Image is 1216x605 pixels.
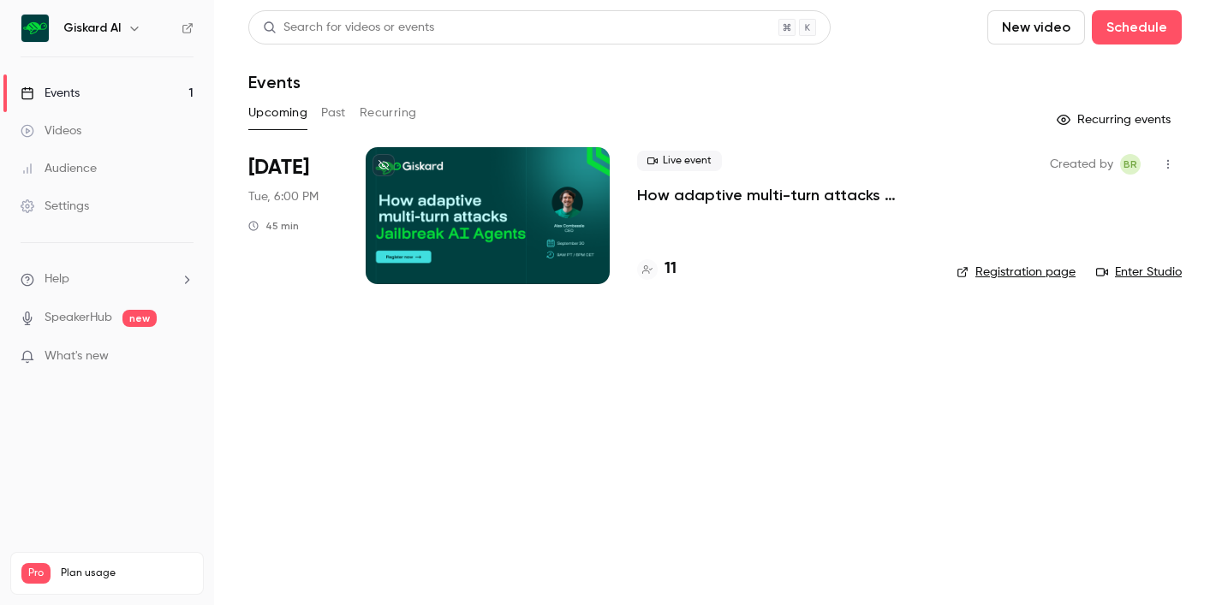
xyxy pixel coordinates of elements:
span: BR [1124,154,1137,175]
span: Created by [1050,154,1113,175]
div: Sep 30 Tue, 12:00 PM (America/New York) [248,147,338,284]
div: Audience [21,160,97,177]
img: Giskard AI [21,15,49,42]
h6: Giskard AI [63,20,121,37]
span: Plan usage [61,566,193,580]
div: Videos [21,122,81,139]
button: Schedule [1092,10,1182,44]
button: Past [321,99,346,127]
a: Registration page [957,264,1076,281]
span: Tue, 6:00 PM [248,188,319,205]
a: How adaptive multi-turn attacks jailbreak AI Agents [637,185,929,205]
span: new [122,310,157,327]
div: 45 min [248,219,299,233]
span: [DATE] [248,154,309,181]
a: SpeakerHub [45,309,112,327]
button: Upcoming [248,99,307,127]
a: 11 [637,258,677,281]
a: Enter Studio [1096,264,1182,281]
span: What's new [45,347,109,365]
div: Search for videos or events [263,19,434,37]
span: Blanca Rivera [1120,154,1141,175]
span: Pro [21,563,51,584]
h1: Events [248,72,301,92]
button: Recurring events [1049,106,1182,133]
span: Live event [637,151,722,171]
div: Settings [21,198,89,215]
iframe: Noticeable Trigger [173,349,194,365]
button: New video [987,10,1085,44]
div: Events [21,85,80,102]
li: help-dropdown-opener [21,270,194,288]
span: Help [45,270,69,288]
h4: 11 [665,258,677,281]
button: Recurring [360,99,417,127]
